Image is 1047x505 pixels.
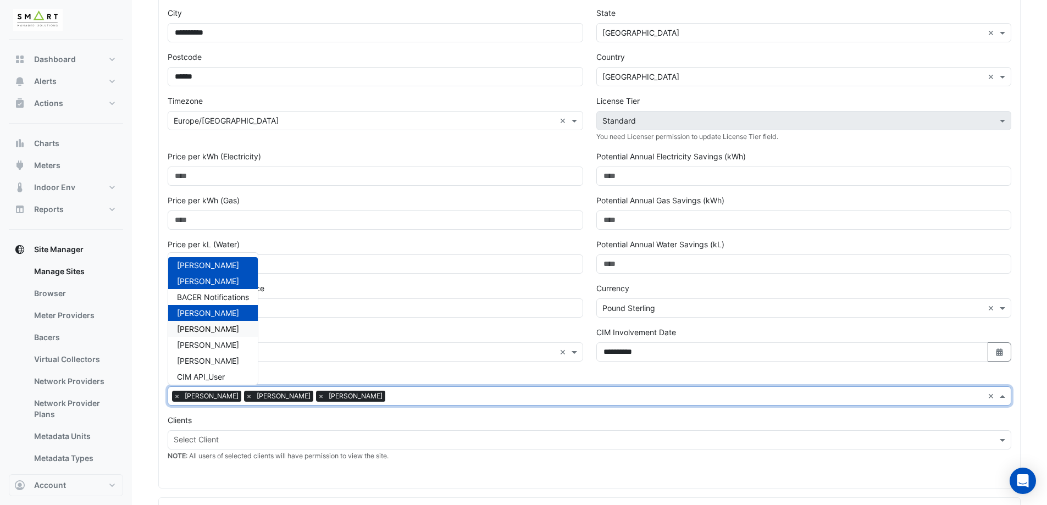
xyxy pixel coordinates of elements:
span: × [172,391,182,402]
span: Reports [34,204,64,215]
span: [PERSON_NAME] [182,391,241,402]
span: Clear [988,27,997,38]
span: [PERSON_NAME] [177,356,239,365]
span: [PERSON_NAME] [177,308,239,318]
span: Clear [559,346,569,358]
span: Clear [988,390,997,402]
button: Actions [9,92,123,114]
app-icon: Indoor Env [14,182,25,193]
button: Alerts [9,70,123,92]
span: Clear [988,71,997,82]
label: Currency [596,282,629,294]
label: Potential Annual Electricity Savings (kWh) [596,151,746,162]
a: Virtual Collectors [25,348,123,370]
label: Timezone [168,95,203,107]
button: Charts [9,132,123,154]
span: Alerts [34,76,57,87]
label: Price per kWh (Gas) [168,195,240,206]
fa-icon: Select Date [995,347,1005,357]
app-icon: Meters [14,160,25,171]
label: CIM Involvement Date [596,326,676,338]
a: Network Providers [25,370,123,392]
a: Network Provider Plans [25,392,123,425]
a: Bacers [25,326,123,348]
label: City [168,7,182,19]
span: [PERSON_NAME] [177,340,239,349]
span: [PERSON_NAME] [177,324,239,334]
a: Metadata Units [25,425,123,447]
button: Indoor Env [9,176,123,198]
label: Clients [168,414,192,426]
button: Account [9,474,123,496]
app-icon: Actions [14,98,25,109]
span: Clear [559,115,569,126]
span: Charts [34,138,59,149]
span: CIM API_User [177,372,225,381]
small: You need Licenser permission to update License Tier field. [596,132,778,141]
span: Account [34,480,66,491]
app-icon: Reports [14,204,25,215]
span: × [316,391,326,402]
span: Dashboard [34,54,76,65]
label: Country [596,51,625,63]
button: Reports [9,198,123,220]
a: Manage Sites [25,260,123,282]
button: Site Manager [9,238,123,260]
span: Indoor Env [34,182,75,193]
span: Meters [34,160,60,171]
a: Meter Providers [25,304,123,326]
a: Browser [25,282,123,304]
a: Metadata Types [25,447,123,469]
app-icon: Charts [14,138,25,149]
label: Potential Annual Water Savings (kL) [596,238,724,250]
app-icon: Dashboard [14,54,25,65]
app-icon: Alerts [14,76,25,87]
ng-dropdown-panel: Options list [168,252,258,385]
img: Company Logo [13,9,63,31]
button: Dashboard [9,48,123,70]
label: Price per kWh (Electricity) [168,151,261,162]
app-icon: Site Manager [14,244,25,255]
div: Open Intercom Messenger [1010,468,1036,494]
small: : All users of selected clients will have permission to view the site. [168,452,389,460]
label: License Tier [596,95,640,107]
span: [PERSON_NAME] [326,391,385,402]
span: [PERSON_NAME] [177,260,239,270]
label: State [596,7,616,19]
strong: NOTE [168,452,186,460]
span: [PERSON_NAME] [177,276,239,286]
span: [PERSON_NAME] [254,391,313,402]
span: BACER Notifications [177,292,249,302]
button: Meters [9,154,123,176]
span: Site Manager [34,244,84,255]
div: Select Client [172,434,219,448]
label: Price per kL (Water) [168,238,240,250]
a: Metadata [25,469,123,491]
span: Clear [988,302,997,314]
label: Postcode [168,51,202,63]
span: Actions [34,98,63,109]
span: × [244,391,254,402]
label: Potential Annual Gas Savings (kWh) [596,195,724,206]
